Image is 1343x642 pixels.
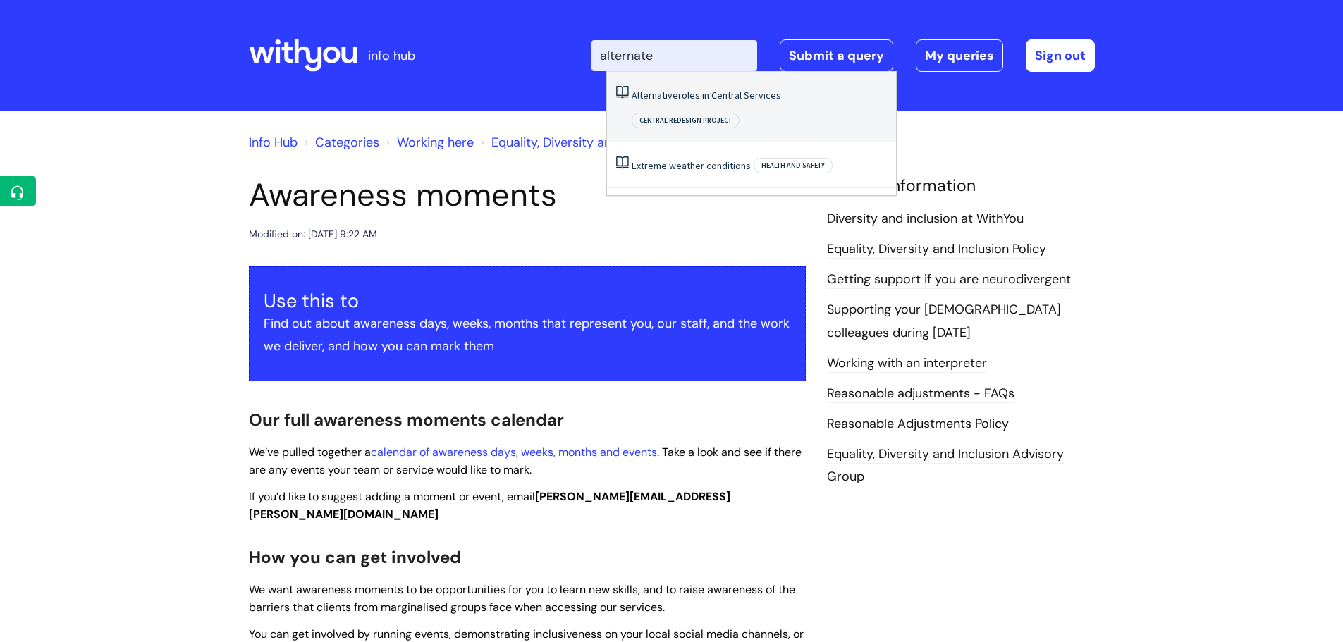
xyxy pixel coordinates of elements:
[383,131,474,154] li: Working here
[264,290,791,312] h3: Use this to
[368,44,415,67] p: info hub
[249,489,730,521] span: If you’d like to suggest adding a moment or event, email
[780,39,893,72] a: Submit a query
[491,134,673,151] a: Equality, Diversity and Inclusion
[249,546,461,568] span: How you can get involved
[754,158,833,173] span: Health and safety
[249,409,564,431] span: Our full awareness moments calendar
[827,240,1046,259] a: Equality, Diversity and Inclusion Policy
[591,39,1095,72] div: | -
[827,445,1064,486] a: Equality, Diversity and Inclusion Advisory Group
[249,489,730,521] strong: [PERSON_NAME][EMAIL_ADDRESS][PERSON_NAME][DOMAIN_NAME]
[632,89,678,101] span: Alternative
[916,39,1003,72] a: My queries
[632,159,751,172] a: Extreme weather conditions
[827,415,1009,433] a: Reasonable Adjustments Policy
[249,582,795,615] span: We want awareness moments to be opportunities for you to learn new skills, and to raise awareness...
[264,312,791,358] p: Find out about awareness days, weeks, months that represent you, our staff, and the work we deliv...
[315,134,379,151] a: Categories
[591,40,757,71] input: Search
[477,131,673,154] li: Equality, Diversity and Inclusion
[301,131,379,154] li: Solution home
[371,445,657,459] a: calendar of awareness days, weeks, months and events
[827,385,1014,403] a: Reasonable adjustments - FAQs
[827,354,987,373] a: Working with an interpreter
[827,210,1024,228] a: Diversity and inclusion at WithYou
[632,89,781,101] a: Alternativeroles in Central Services
[1026,39,1095,72] a: Sign out
[249,134,298,151] a: Info Hub
[632,113,740,128] span: Central redesign project
[827,301,1061,342] a: Supporting your [DEMOGRAPHIC_DATA] colleagues during [DATE]
[249,226,377,243] div: Modified on: [DATE] 9:22 AM
[397,134,474,151] a: Working here
[249,176,806,214] h1: Awareness moments
[827,176,1095,196] h4: Related Information
[249,445,802,477] span: We’ve pulled together a . Take a look and see if there are any events your team or service would ...
[827,271,1071,289] a: Getting support if you are neurodivergent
